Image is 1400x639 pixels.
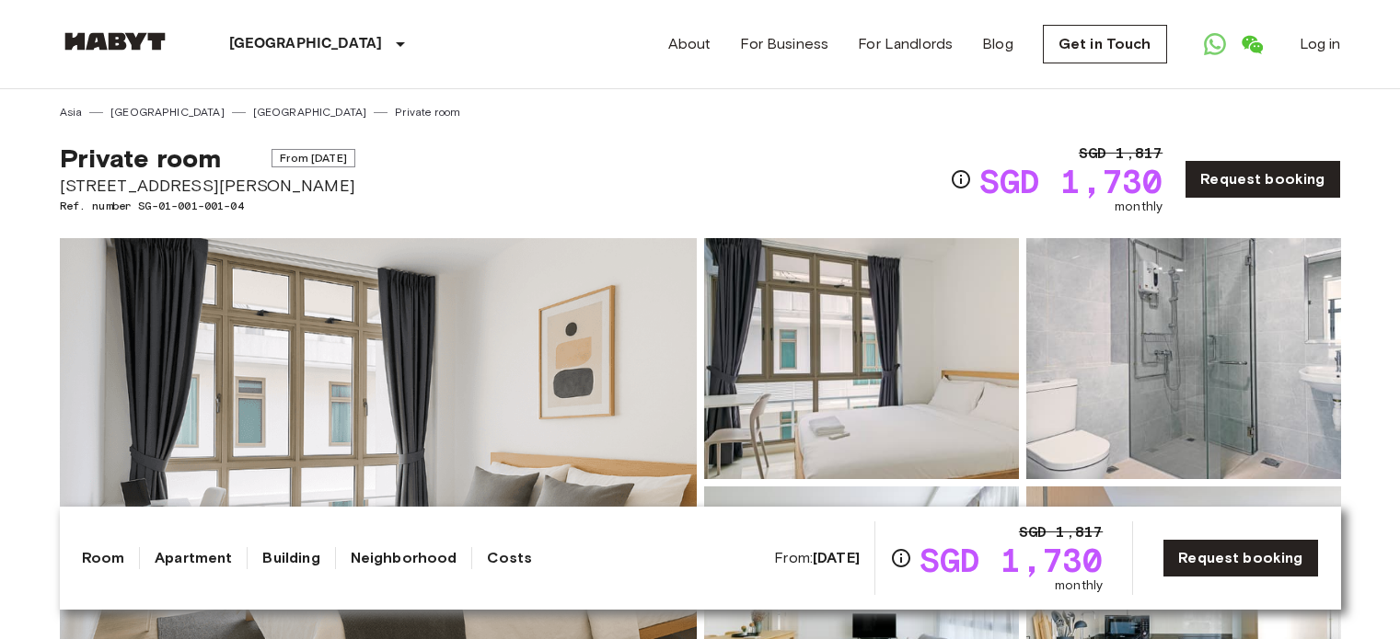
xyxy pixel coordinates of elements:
a: [GEOGRAPHIC_DATA] [253,104,367,120]
a: Blog [982,33,1013,55]
b: [DATE] [813,549,860,566]
a: Open WhatsApp [1197,26,1233,63]
svg: Check cost overview for full price breakdown. Please note that discounts apply to new joiners onl... [890,547,912,569]
a: For Landlords [858,33,953,55]
span: monthly [1055,576,1103,595]
span: SGD 1,817 [1019,521,1103,543]
a: About [668,33,712,55]
a: Log in [1300,33,1341,55]
a: Get in Touch [1043,25,1167,63]
a: Request booking [1163,539,1318,577]
span: SGD 1,730 [920,543,1103,576]
a: Asia [60,104,83,120]
a: Neighborhood [351,547,457,569]
span: Private room [60,143,222,174]
span: From [DATE] [272,149,355,167]
span: [STREET_ADDRESS][PERSON_NAME] [60,174,355,198]
span: monthly [1115,198,1163,216]
a: Costs [487,547,532,569]
svg: Check cost overview for full price breakdown. Please note that discounts apply to new joiners onl... [950,168,972,190]
span: SGD 1,817 [1079,143,1163,165]
img: Picture of unit SG-01-001-001-04 [1026,238,1341,479]
span: Ref. number SG-01-001-001-04 [60,198,355,214]
a: [GEOGRAPHIC_DATA] [110,104,225,120]
a: For Business [740,33,828,55]
a: Request booking [1185,160,1340,199]
img: Habyt [60,32,170,51]
img: Picture of unit SG-01-001-001-04 [704,238,1019,479]
span: From: [774,548,860,568]
a: Building [262,547,319,569]
a: Apartment [155,547,232,569]
a: Open WeChat [1233,26,1270,63]
a: Room [82,547,125,569]
span: SGD 1,730 [979,165,1163,198]
a: Private room [395,104,460,120]
p: [GEOGRAPHIC_DATA] [229,33,383,55]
